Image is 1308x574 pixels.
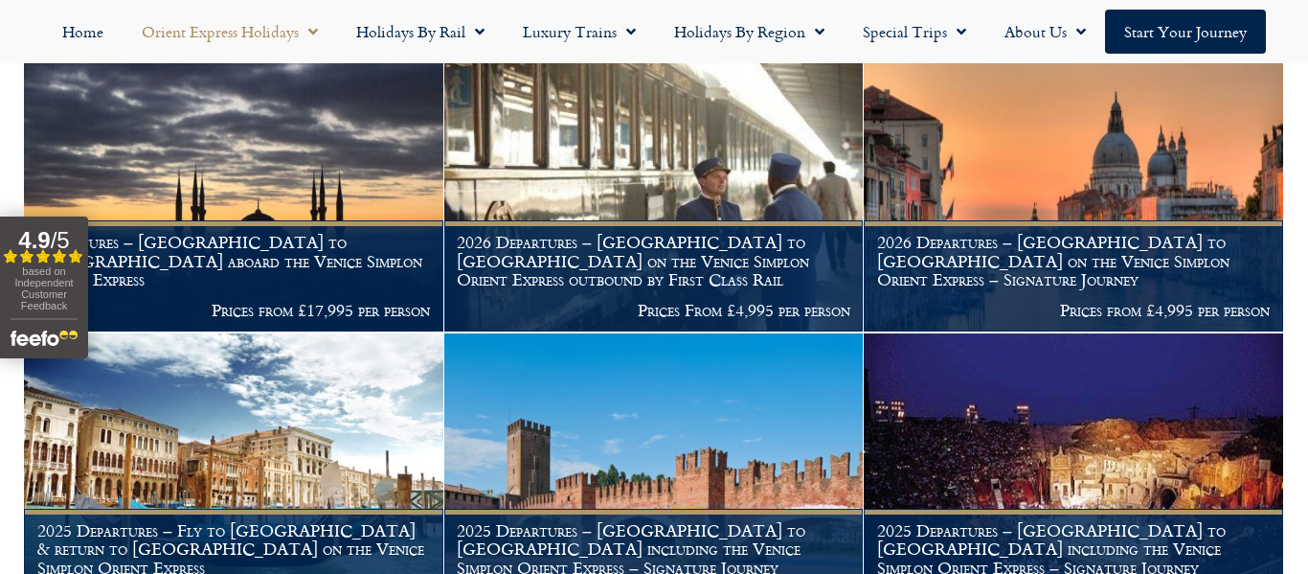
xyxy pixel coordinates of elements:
[457,233,850,289] h1: 2026 Departures – [GEOGRAPHIC_DATA] to [GEOGRAPHIC_DATA] on the Venice Simplon Orient Express out...
[444,46,865,333] a: 2026 Departures – [GEOGRAPHIC_DATA] to [GEOGRAPHIC_DATA] on the Venice Simplon Orient Express out...
[37,301,431,320] p: Prices from £17,995 per person
[337,10,504,54] a: Holidays by Rail
[457,301,850,320] p: Prices From £4,995 per person
[123,10,337,54] a: Orient Express Holidays
[10,10,1298,54] nav: Menu
[877,301,1271,320] p: Prices from £4,995 per person
[37,233,431,289] h1: Departures – [GEOGRAPHIC_DATA] to [GEOGRAPHIC_DATA] aboard the Venice Simplon Orient Express
[985,10,1105,54] a: About Us
[24,46,444,333] a: Departures – [GEOGRAPHIC_DATA] to [GEOGRAPHIC_DATA] aboard the Venice Simplon Orient Express Pric...
[655,10,844,54] a: Holidays by Region
[1105,10,1266,54] a: Start your Journey
[43,10,123,54] a: Home
[504,10,655,54] a: Luxury Trains
[877,233,1271,289] h1: 2026 Departures – [GEOGRAPHIC_DATA] to [GEOGRAPHIC_DATA] on the Venice Simplon Orient Express – S...
[864,46,1283,333] img: Orient Express Special Venice compressed
[864,46,1284,333] a: 2026 Departures – [GEOGRAPHIC_DATA] to [GEOGRAPHIC_DATA] on the Venice Simplon Orient Express – S...
[844,10,985,54] a: Special Trips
